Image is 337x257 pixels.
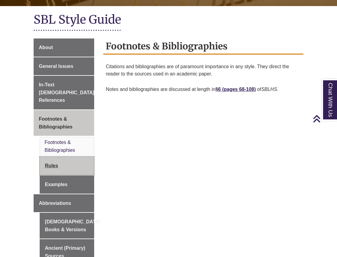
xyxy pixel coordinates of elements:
a: ( [222,87,224,92]
a: Rules [40,157,94,175]
span: Notes and bibliographies are discussed at length in [106,87,222,92]
a: Footnotes & Bibliographies [45,140,75,153]
span: About [39,45,53,50]
a: §6 [215,87,222,92]
h1: SBL Style Guide [34,12,303,28]
a: [DEMOGRAPHIC_DATA] Books & Versions [40,213,94,239]
a: Back to Top [313,115,335,123]
strong: §6 [215,87,221,92]
a: Examples [40,175,94,194]
a: Footnotes & Bibliographies [34,110,94,136]
em: SBLHS. [261,87,279,92]
span: Footnotes & Bibliographies [39,116,72,129]
a: Abbreviations [34,194,94,212]
h2: Footnotes & Bibliographies [103,38,303,55]
span: General Issues [39,64,73,69]
a: pages 68-108) [224,87,256,92]
p: Citations and bibliographies are of paramount importance in any style. They direct the reader to ... [106,61,301,80]
span: In-Text [DEMOGRAPHIC_DATA] References [39,82,94,103]
a: About [34,38,94,57]
a: In-Text [DEMOGRAPHIC_DATA] References [34,76,94,109]
a: General Issues [34,57,94,75]
span: of [257,87,261,92]
span: Abbreviations [39,201,71,206]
